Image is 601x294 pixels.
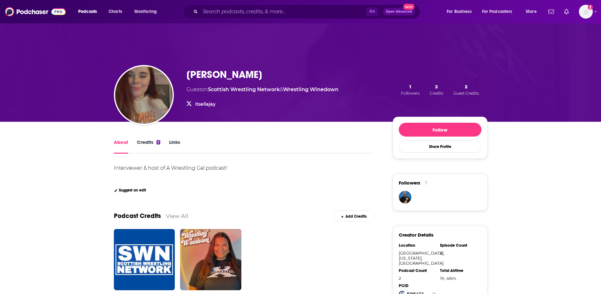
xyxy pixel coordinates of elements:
span: Followers [399,180,420,186]
a: About [114,139,128,154]
button: open menu [130,7,165,17]
button: open menu [478,7,521,17]
button: Share Profile [399,140,481,153]
span: Guest [186,86,201,92]
a: Add Credits [333,210,374,221]
img: Ella Jay [115,66,173,124]
a: Scottish Wrestling Network [208,86,280,92]
span: 1 hour, 46 minutes, 49 seconds [440,276,456,281]
button: open menu [521,7,545,17]
div: [GEOGRAPHIC_DATA], [US_STATE], [GEOGRAPHIC_DATA] [399,250,436,266]
span: Followers [401,91,420,96]
h3: Creator Details [399,232,433,238]
span: Monitoring [134,7,157,16]
button: 1Followers [399,83,421,96]
span: 2 [435,84,438,90]
div: 1 [425,180,427,186]
button: open menu [74,7,105,17]
div: Interviewer & host of A Wrestling Gal podcast! [114,165,227,171]
div: 2 [440,250,477,256]
span: For Business [447,7,472,16]
a: Links [169,139,180,154]
a: Credits2 [137,139,160,154]
span: & [280,86,283,92]
button: 2Credits [428,83,445,96]
div: PCID [399,283,436,288]
span: 1 [409,84,412,90]
button: 2Guest Credits [451,83,481,96]
span: For Podcasters [482,7,512,16]
span: Guest Credits [453,91,479,96]
span: Open Advanced [386,10,412,13]
div: 2 [399,276,436,281]
button: Open AdvancedNew [383,8,415,15]
a: Charts [104,7,126,17]
input: Search podcasts, credits, & more... [200,7,366,17]
span: Logged in as heidiv [579,5,593,19]
a: Podcast Credits [114,212,161,220]
svg: Add a profile image [588,5,593,10]
img: ScotWresNet [399,191,411,203]
img: User Profile [579,5,593,19]
span: More [526,7,537,16]
span: ⌘ K [366,8,378,16]
a: View All [166,213,188,219]
button: Show profile menu [579,5,593,19]
a: Wrestling Winedown [283,86,339,92]
a: Show notifications dropdown [546,6,557,17]
span: 2 [465,84,468,90]
div: Podcast Count [399,268,436,273]
a: itsellajay [195,101,215,107]
span: on [201,86,280,92]
button: Follow [399,123,481,137]
div: Location [399,243,436,248]
h1: [PERSON_NAME] [186,68,262,81]
div: Total Airtime [440,268,477,273]
div: Episode Count [440,243,477,248]
span: Charts [109,7,122,16]
a: Show notifications dropdown [562,6,571,17]
img: Podchaser - Follow, Share and Rate Podcasts [5,6,66,18]
a: Suggest an edit [114,188,146,192]
span: Credits [430,91,443,96]
div: Search podcasts, credits, & more... [189,4,426,19]
button: open menu [442,7,480,17]
span: New [403,4,415,10]
span: Podcasts [78,7,97,16]
div: 2 [156,140,160,144]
